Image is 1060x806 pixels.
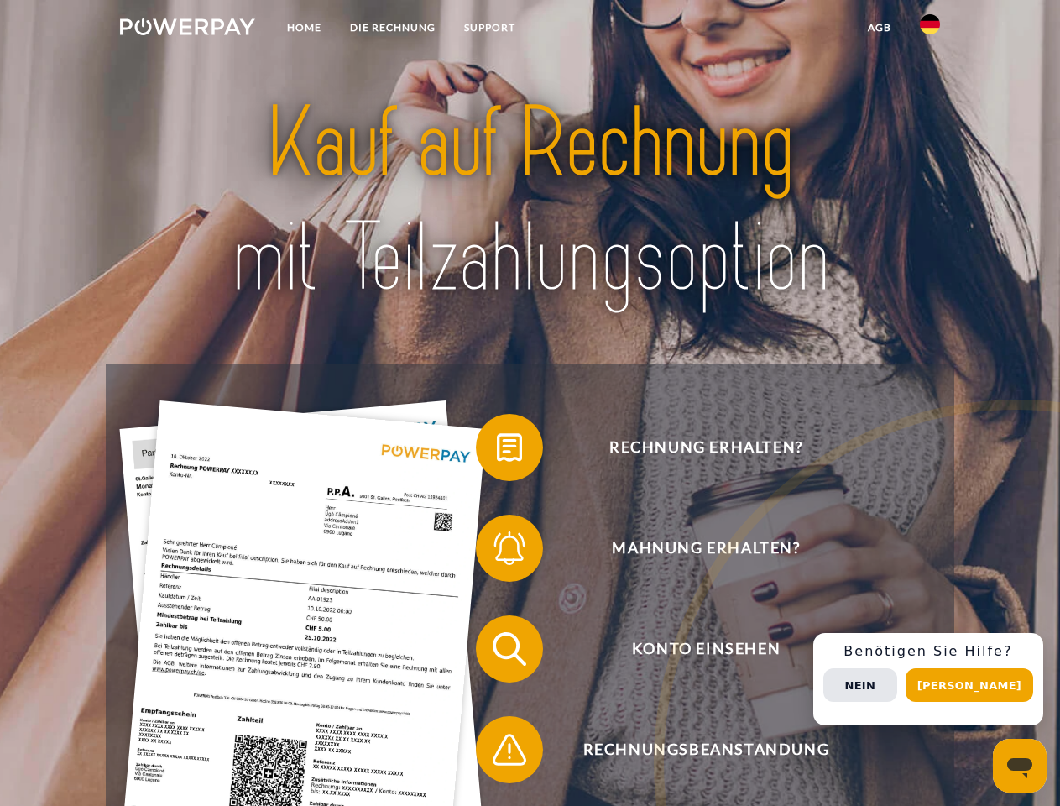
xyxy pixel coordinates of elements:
div: Schnellhilfe [813,633,1043,725]
button: Mahnung erhalten? [476,515,912,582]
iframe: Schaltfläche zum Öffnen des Messaging-Fensters [993,739,1047,793]
button: Nein [823,668,897,702]
a: SUPPORT [450,13,530,43]
img: logo-powerpay-white.svg [120,18,255,35]
button: Rechnung erhalten? [476,414,912,481]
img: title-powerpay_de.svg [160,81,900,322]
button: Rechnungsbeanstandung [476,716,912,783]
span: Rechnungsbeanstandung [500,716,911,783]
span: Rechnung erhalten? [500,414,911,481]
a: DIE RECHNUNG [336,13,450,43]
span: Konto einsehen [500,615,911,683]
button: Konto einsehen [476,615,912,683]
img: qb_search.svg [488,628,530,670]
a: Home [273,13,336,43]
button: [PERSON_NAME] [906,668,1033,702]
img: qb_bell.svg [488,527,530,569]
img: qb_bill.svg [488,427,530,468]
a: agb [854,13,906,43]
img: qb_warning.svg [488,729,530,771]
h3: Benötigen Sie Hilfe? [823,643,1033,660]
span: Mahnung erhalten? [500,515,911,582]
img: de [920,14,940,34]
